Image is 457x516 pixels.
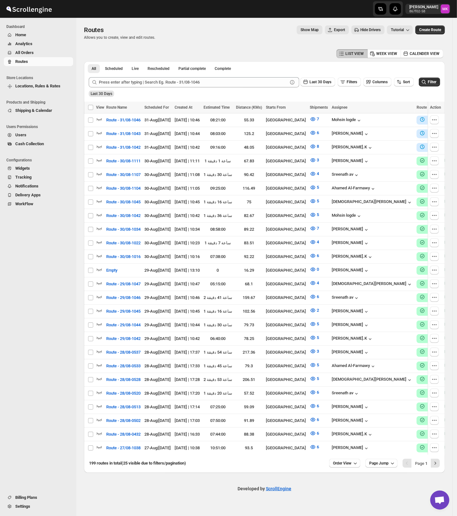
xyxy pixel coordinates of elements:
[306,169,323,179] button: 4
[5,1,53,17] img: ScrollEngine
[332,336,373,342] button: [PERSON_NAME].K
[175,131,200,137] div: [DATE] | 10:44
[332,350,370,356] div: [PERSON_NAME]
[347,80,357,84] span: Filters
[236,185,262,192] div: 116.49
[317,322,319,326] span: 5
[106,254,141,260] span: Route - 30/08-1016
[401,49,443,58] button: CALENDER VIEW
[332,322,370,329] div: [PERSON_NAME]
[106,295,141,301] span: Route - 29/08-1046
[419,116,450,123] button: SCHEDULED
[4,493,73,502] button: Billing Plans
[236,105,262,110] span: Distance (KMs)
[419,431,448,437] button: COMPLETE
[6,158,73,163] span: Configurations
[306,223,323,234] button: 7
[102,211,144,221] button: Route - 30/08-1042
[332,172,360,178] button: Sreenath av
[332,268,370,274] div: [PERSON_NAME]
[333,461,351,466] span: Order View
[106,267,117,274] span: Empty
[4,173,73,182] button: Tracking
[360,27,381,32] span: Hide Drivers
[306,305,323,316] button: 2
[15,108,52,113] span: Shipping & Calendar
[376,51,397,56] span: WEEK VIEW
[419,280,448,287] button: COMPLETE
[306,360,323,370] button: 5
[4,182,73,191] button: Notifications
[266,144,306,151] div: [GEOGRAPHIC_DATA]
[88,64,100,73] button: All routes
[334,27,345,32] span: Export
[306,401,323,411] button: 6
[236,144,262,151] div: 48.05
[306,428,323,438] button: 6
[419,417,448,423] button: COMPLETE
[419,321,448,328] button: COMPLETE
[106,185,141,192] span: Route - 30/08-1104
[409,4,438,10] p: [PERSON_NAME]
[317,212,319,217] span: 5
[105,66,123,71] span: Scheduled
[178,66,206,71] span: Partial complete
[364,78,391,86] button: Columns
[332,445,370,451] button: [PERSON_NAME]
[266,131,306,137] div: [GEOGRAPHIC_DATA]
[419,198,448,205] button: COMPLETE
[419,390,448,396] button: COMPLETE
[4,39,73,48] button: Analytics
[387,25,413,34] button: Tutorial
[236,117,262,123] div: 55.33
[266,486,291,491] a: ScrollEngine
[106,418,141,424] span: Route - 28/08-0502
[317,130,319,135] span: 6
[419,226,448,232] button: COMPLETE
[419,403,448,410] button: COMPLETE
[106,199,141,205] span: Route - 30/08-1045
[4,48,73,57] button: All Orders
[443,7,448,11] text: MK
[410,51,440,56] span: CALENDER VIEW
[419,27,441,32] span: Create Route
[332,105,347,110] span: Assignee
[336,49,368,58] button: LIST VIEW
[431,459,440,468] button: Next
[106,213,141,219] span: Route - 30/08-1042
[106,105,127,110] span: Route Name
[369,461,389,466] span: Page Jump
[84,35,155,40] p: Allows you to create, view and edit routes.
[4,106,73,115] button: Shipping & Calendar
[106,377,141,383] span: Route - 28/08-0528
[132,66,139,71] span: Live
[332,363,376,370] button: Ahamed Al-Farmawy
[297,25,322,34] button: Map action label
[106,281,141,287] span: Route - 29/08-1047
[175,158,200,164] div: [DATE] | 11:11
[6,100,73,105] span: Products and Shipping
[417,105,439,110] span: Route Status
[317,117,319,121] span: 7
[102,429,144,439] button: Route - 28/08-0432
[332,117,362,124] div: Mohsin logde
[332,213,362,219] button: Mohsin logde
[175,105,192,110] span: Created At
[329,459,360,468] button: Order View
[102,156,144,166] button: Route - 30/08-1111
[317,308,319,313] span: 2
[317,349,319,354] span: 3
[419,185,448,191] button: COMPLETE
[306,196,323,206] button: 5
[144,131,171,136] span: 31-Aug | [DATE]
[102,293,144,303] button: Route - 29/08-1046
[204,144,232,151] div: 09:16:00
[6,24,73,29] span: Dashboard
[204,117,232,123] div: 08:21:00
[4,191,73,200] button: Delivery Apps
[15,32,26,37] span: Home
[15,59,28,64] span: Routes
[15,84,60,88] span: Locations, Rules & Rates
